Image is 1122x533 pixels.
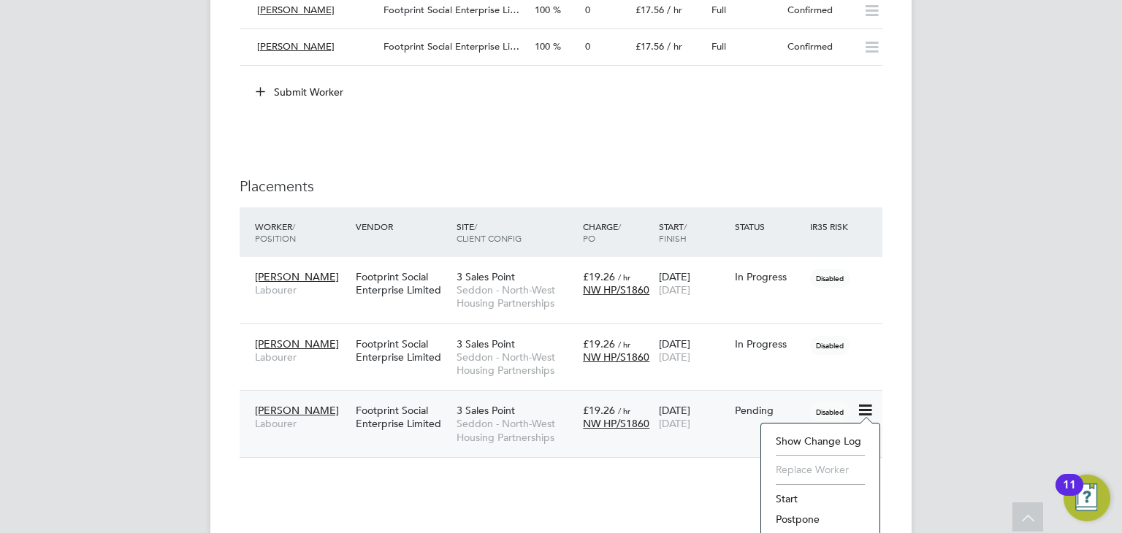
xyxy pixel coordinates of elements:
span: Seddon - North-West Housing Partnerships [457,350,576,377]
span: 0 [585,4,590,16]
div: Status [731,213,807,239]
div: Confirmed [782,35,858,59]
span: £19.26 [583,270,615,283]
span: Labourer [255,417,348,430]
span: 100 [535,40,550,53]
div: Charge [579,213,655,251]
span: £17.56 [636,4,664,16]
div: Vendor [352,213,453,239]
span: / PO [583,221,621,244]
div: Footprint Social Enterprise Limited [352,330,453,371]
div: 11 [1063,485,1076,504]
span: / Client Config [457,221,522,244]
span: / Finish [659,221,687,244]
span: 3 Sales Point [457,337,515,350]
span: Labourer [255,350,348,364]
span: / hr [667,4,682,16]
span: £17.56 [636,40,664,53]
a: [PERSON_NAME]LabourerFootprint Social Enterprise Limited3 Sales PointSeddon - North-West Housing ... [251,262,882,275]
div: [DATE] [655,263,731,304]
div: Pending [735,404,804,417]
div: Start [655,213,731,251]
span: [DATE] [659,283,690,296]
span: [DATE] [659,417,690,430]
span: £19.26 [583,404,615,417]
span: 3 Sales Point [457,404,515,417]
span: [PERSON_NAME] [257,4,335,16]
span: / hr [618,339,630,350]
span: Seddon - North-West Housing Partnerships [457,283,576,310]
span: Disabled [810,336,850,355]
div: Footprint Social Enterprise Limited [352,396,453,437]
span: NW HP/S1860 [583,350,649,364]
span: [PERSON_NAME] [255,270,339,283]
span: [PERSON_NAME] [255,404,339,417]
span: / hr [618,272,630,283]
span: Disabled [810,402,850,421]
div: In Progress [735,270,804,283]
span: Seddon - North-West Housing Partnerships [457,417,576,443]
span: / Position [255,221,296,244]
a: [PERSON_NAME]LabourerFootprint Social Enterprise Limited3 Sales PointSeddon - North-West Housing ... [251,329,882,342]
div: Footprint Social Enterprise Limited [352,263,453,304]
span: 0 [585,40,590,53]
li: Start [768,488,872,509]
li: Show change log [768,431,872,451]
button: Open Resource Center, 11 new notifications [1064,475,1110,521]
div: IR35 Risk [806,213,857,239]
span: [PERSON_NAME] [255,337,339,350]
li: Postpone [768,509,872,529]
span: / hr [618,405,630,416]
h3: Placements [240,177,882,196]
span: Full [711,40,726,53]
li: Replace Worker [768,459,872,480]
span: Footprint Social Enterprise Li… [383,40,519,53]
button: Submit Worker [245,80,355,104]
div: Site [453,213,579,251]
span: Footprint Social Enterprise Li… [383,4,519,16]
a: [PERSON_NAME]LabourerFootprint Social Enterprise Limited3 Sales PointSeddon - North-West Housing ... [251,396,882,408]
div: In Progress [735,337,804,350]
div: Worker [251,213,352,251]
span: 3 Sales Point [457,270,515,283]
div: [DATE] [655,330,731,371]
span: NW HP/S1860 [583,283,649,296]
span: £19.26 [583,337,615,350]
div: [DATE] [655,396,731,437]
span: Labourer [255,283,348,296]
span: Full [711,4,726,16]
span: 100 [535,4,550,16]
span: NW HP/S1860 [583,417,649,430]
span: [PERSON_NAME] [257,40,335,53]
span: [DATE] [659,350,690,364]
span: Disabled [810,269,850,288]
span: / hr [667,40,682,53]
